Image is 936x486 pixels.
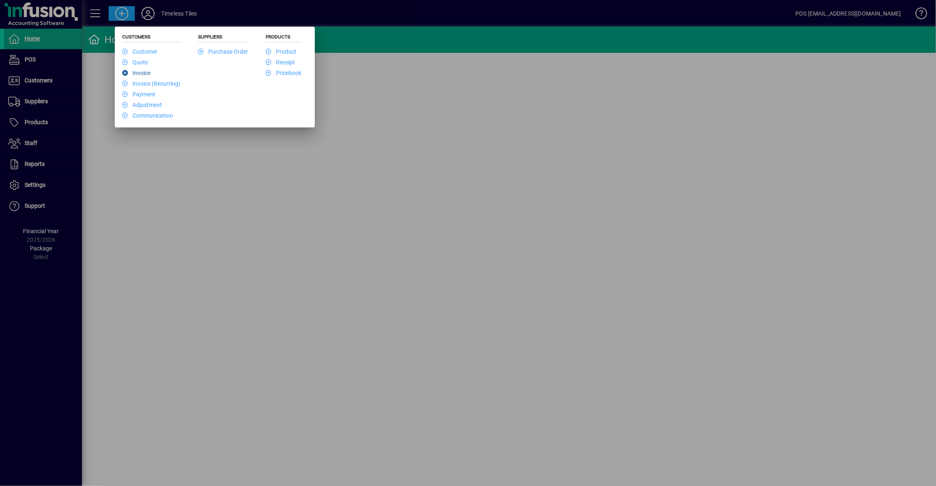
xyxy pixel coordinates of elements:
[122,91,155,98] a: Payment
[266,48,296,55] a: Product
[198,48,248,55] a: Purchase Order
[122,102,162,108] a: Adjustment
[122,59,148,66] a: Quote
[266,34,301,42] h5: Products
[122,34,180,42] h5: Customers
[122,70,150,76] a: Invoice
[266,70,301,76] a: Pricebook
[122,112,173,119] a: Communication
[122,80,180,87] a: Invoice (Recurring)
[266,59,295,66] a: Receipt
[198,34,248,42] h5: Suppliers
[122,48,157,55] a: Customer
